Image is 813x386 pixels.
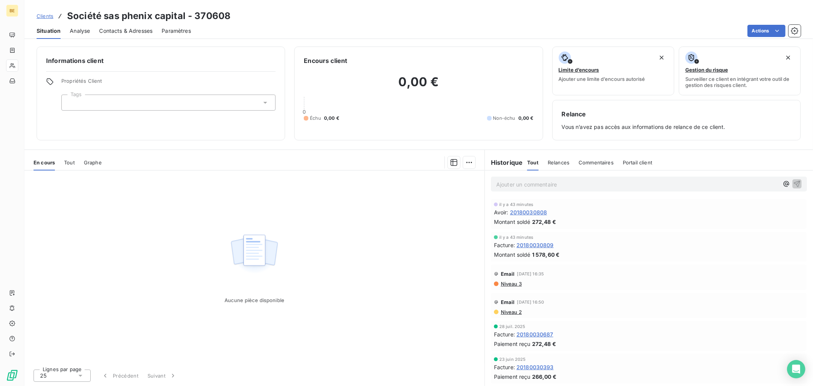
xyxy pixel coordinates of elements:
[99,27,152,35] span: Contacts & Adresses
[40,372,47,380] span: 25
[84,159,102,166] span: Graphe
[224,297,284,303] span: Aucune pièce disponible
[501,271,515,277] span: Email
[494,241,515,249] span: Facture :
[516,330,553,338] span: 20180030687
[516,241,554,249] span: 20180030809
[494,363,515,371] span: Facture :
[304,74,533,97] h2: 0,00 €
[230,230,279,278] img: Empty state
[501,299,515,305] span: Email
[510,208,547,216] span: 20180030808
[34,159,55,166] span: En cours
[685,76,794,88] span: Surveiller ce client en intégrant votre outil de gestion des risques client.
[494,340,531,348] span: Paiement reçu
[494,330,515,338] span: Facture :
[532,251,560,259] span: 1 578,60 €
[494,218,531,226] span: Montant soldé
[485,158,523,167] h6: Historique
[579,159,614,166] span: Commentaires
[527,159,539,166] span: Tout
[562,109,791,119] h6: Relance
[517,272,544,276] span: [DATE] 16:35
[162,27,191,35] span: Paramètres
[562,109,791,131] div: Vous n’avez pas accès aux informations de relance de ce client.
[518,115,534,122] span: 0,00 €
[37,12,53,20] a: Clients
[499,202,534,207] span: il y a 43 minutes
[310,115,321,122] span: Échu
[500,281,522,287] span: Niveau 3
[46,56,276,65] h6: Informations client
[517,300,544,304] span: [DATE] 16:50
[499,235,534,240] span: il y a 43 minutes
[494,208,508,216] span: Avoir :
[499,324,526,329] span: 28 juil. 2025
[68,99,74,106] input: Ajouter une valeur
[685,67,728,73] span: Gestion du risque
[532,218,556,226] span: 272,48 €
[37,13,53,19] span: Clients
[304,56,347,65] h6: Encours client
[493,115,515,122] span: Non-échu
[552,47,674,95] button: Limite d’encoursAjouter une limite d’encours autorisé
[6,5,18,17] div: BE
[747,25,786,37] button: Actions
[532,340,556,348] span: 272,48 €
[67,9,231,23] h3: Société sas phenix capital - 370608
[548,159,569,166] span: Relances
[787,360,805,378] div: Open Intercom Messenger
[559,67,599,73] span: Limite d’encours
[679,47,801,95] button: Gestion du risqueSurveiller ce client en intégrant votre outil de gestion des risques client.
[61,78,276,88] span: Propriétés Client
[516,363,554,371] span: 20180030393
[37,27,61,35] span: Situation
[559,76,645,82] span: Ajouter une limite d’encours autorisé
[70,27,90,35] span: Analyse
[494,251,531,259] span: Montant soldé
[6,369,18,381] img: Logo LeanPay
[143,368,181,384] button: Suivant
[324,115,339,122] span: 0,00 €
[97,368,143,384] button: Précédent
[500,309,522,315] span: Niveau 2
[64,159,75,166] span: Tout
[623,159,652,166] span: Portail client
[499,357,526,362] span: 23 juin 2025
[494,373,531,381] span: Paiement reçu
[532,373,556,381] span: 266,00 €
[303,109,306,115] span: 0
